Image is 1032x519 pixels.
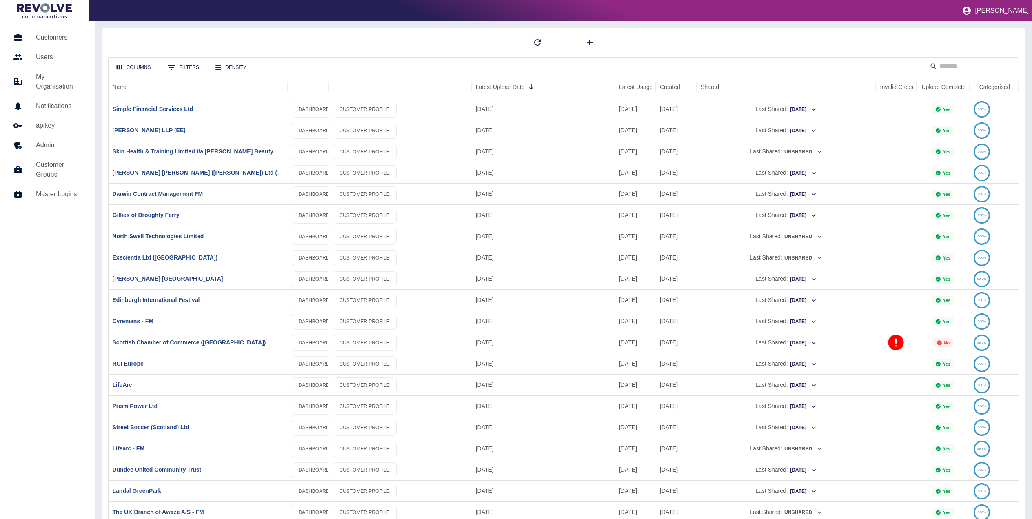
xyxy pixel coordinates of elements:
[615,480,656,501] div: 05 Sep 2025
[701,353,872,374] div: Last Shared:
[701,226,872,247] div: Last Shared:
[701,375,872,395] div: Last Shared:
[526,81,537,93] button: Sort
[784,443,823,455] button: Unshared
[975,7,1029,14] p: [PERSON_NAME]
[656,98,697,120] div: 04 Jul 2023
[701,205,872,226] div: Last Shared:
[978,383,986,387] text: 100%
[113,84,128,90] div: Name
[656,353,697,374] div: 04 Jul 2023
[943,128,950,133] p: Yes
[615,289,656,311] div: 11 Sep 2025
[472,332,615,353] div: 12 Sep 2025
[943,107,950,112] p: Yes
[333,229,397,245] a: CUSTOMER PROFILE
[472,311,615,332] div: 15 Sep 2025
[36,101,82,111] h5: Notifications
[292,208,337,224] a: DASHBOARD
[944,340,950,345] p: No
[472,438,615,459] div: 12 Sep 2025
[978,256,986,259] text: 100%
[701,84,719,90] div: Shared
[472,141,615,162] div: 17 Sep 2025
[7,116,89,135] a: apikey
[472,98,615,120] div: 18 Sep 2025
[333,377,397,393] a: CUSTOMER PROFILE
[943,446,950,451] p: Yes
[472,183,615,204] div: 16 Sep 2025
[656,459,697,480] div: 04 Jul 2023
[978,468,986,472] text: 100%
[615,459,656,480] div: 07 Sep 2025
[784,506,823,519] button: Unshared
[36,121,82,131] h5: apikey
[978,298,986,302] text: 100%
[292,314,337,330] a: DASHBOARD
[333,356,397,372] a: CUSTOMER PROFILE
[472,226,615,247] div: 16 Sep 2025
[472,417,615,438] div: 12 Sep 2025
[333,420,397,436] a: CUSTOMER PROFILE
[292,441,337,457] a: DASHBOARD
[790,103,817,116] button: [DATE]
[656,289,697,311] div: 04 Jul 2023
[943,510,950,515] p: Yes
[333,186,397,202] a: CUSTOMER PROFILE
[790,464,817,477] button: [DATE]
[790,209,817,222] button: [DATE]
[113,424,189,430] a: Street Soccer (Scotland) Ltd
[333,484,397,499] a: CUSTOMER PROFILE
[943,234,950,239] p: Yes
[113,127,186,133] a: [PERSON_NAME] LLP (EE)
[978,404,986,408] text: 100%
[701,184,872,204] div: Last Shared:
[333,165,397,181] a: CUSTOMER PROFILE
[113,339,266,346] a: Scottish Chamber of Commerce ([GEOGRAPHIC_DATA])
[615,332,656,353] div: 06 Sep 2025
[615,395,656,417] div: 04 Sep 2025
[472,247,615,268] div: 16 Sep 2025
[921,84,965,90] div: Upload Complete
[790,315,817,328] button: [DATE]
[656,141,697,162] div: 17 Sep 2025
[292,144,337,160] a: DASHBOARD
[656,183,697,204] div: 04 Jul 2023
[113,106,193,112] a: Simple Financial Services Ltd
[615,374,656,395] div: 07 Sep 2025
[660,84,680,90] div: Created
[978,426,986,429] text: 100%
[292,186,337,202] a: DASHBOARD
[701,396,872,417] div: Last Shared:
[943,425,950,430] p: Yes
[7,47,89,67] a: Users
[933,338,953,347] div: Not all required reports for this customer were uploaded for the latest usage month.
[333,208,397,224] a: CUSTOMER PROFILE
[943,149,950,154] p: Yes
[615,311,656,332] div: 09 Sep 2025
[7,184,89,204] a: Master Logins
[615,417,656,438] div: 30 Aug 2025
[36,52,82,62] h5: Users
[110,60,158,75] button: Select columns
[978,192,986,196] text: 100%
[113,445,145,452] a: Lifearc - FM
[790,337,817,349] button: [DATE]
[333,102,397,118] a: CUSTOMER PROFILE
[615,141,656,162] div: 31 Aug 2025
[943,362,950,366] p: Yes
[656,332,697,353] div: 10 Apr 2024
[943,468,950,472] p: Yes
[615,98,656,120] div: 12 Sep 2025
[472,204,615,226] div: 16 Sep 2025
[7,96,89,116] a: Notifications
[615,438,656,459] div: 06 Sep 2025
[790,379,817,392] button: [DATE]
[615,183,656,204] div: 05 Sep 2025
[656,226,697,247] div: 07 May 2025
[701,290,872,311] div: Last Shared:
[701,481,872,501] div: Last Shared:
[292,293,337,308] a: DASHBOARD
[943,213,950,218] p: Yes
[333,399,397,415] a: CUSTOMER PROFILE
